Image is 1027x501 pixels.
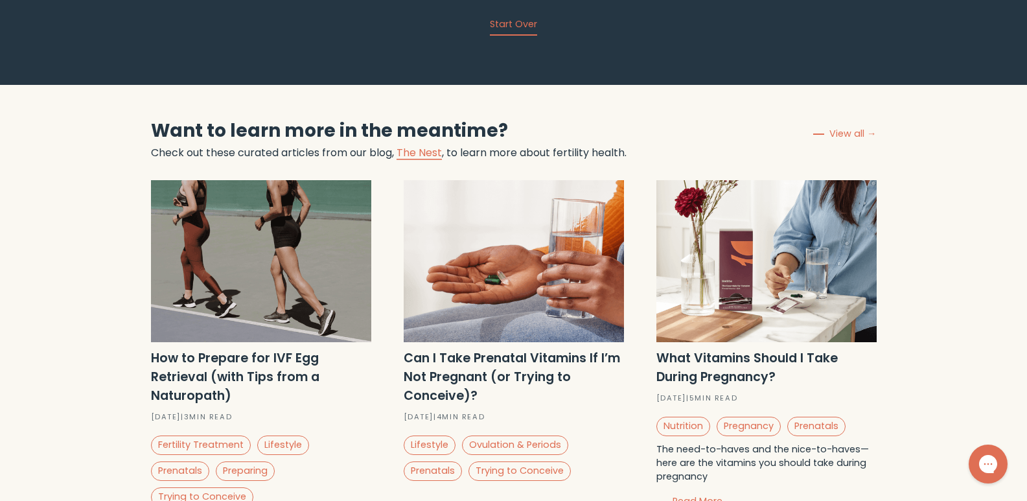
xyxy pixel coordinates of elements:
[404,412,624,423] div: [DATE] | 4 min read
[404,436,456,455] a: Lifestyle
[717,417,781,436] a: Pregnancy
[656,417,710,436] a: Nutrition
[151,436,251,455] a: Fertility Treatment
[490,17,537,36] button: Start Over
[404,180,624,342] img: Can you take a prenatal even if you're not pregnant?
[151,461,209,481] a: Prenatals
[151,117,627,145] h2: Want to learn more in the meantime?
[151,180,371,342] img: How to prep for IVF with tips from an ND
[216,461,275,481] a: Preparing
[151,145,627,161] p: Check out these curated articles from our blog, , to learn more about fertility health.
[151,349,319,404] strong: How to Prepare for IVF Egg Retrieval (with Tips from a Naturopath)
[257,436,309,455] a: Lifestyle
[151,412,371,423] div: [DATE] | 3 min read
[787,417,846,436] a: Prenatals
[656,443,877,484] p: The need-to-haves and the nice-to-haves—here are the vitamins you should take during pregnancy
[656,349,838,386] strong: What Vitamins Should I Take During Pregnancy?
[813,127,877,141] a: View all →
[468,461,571,481] a: Trying to Conceive
[404,461,462,481] a: Prenatals
[656,393,877,404] div: [DATE] | 5 min read
[404,349,620,404] strong: Can I Take Prenatal Vitamins If I’m Not Pregnant (or Trying to Conceive)?
[462,436,568,455] a: Ovulation & Periods
[397,145,442,160] a: The Nest
[962,440,1014,488] iframe: Gorgias live chat messenger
